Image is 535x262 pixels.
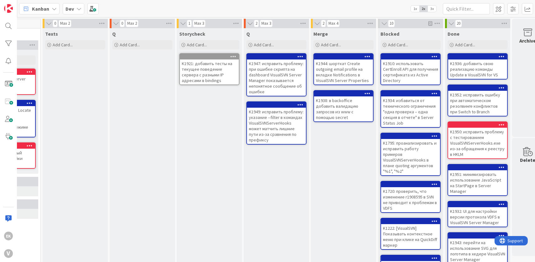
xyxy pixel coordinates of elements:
div: Max 2 [60,22,70,25]
a: K1944: шорткат Create outgoing email profile на вкладке Notifications в VisualSVN Server Properties [313,53,374,85]
div: K1952: исправить ошибку при автоматическом резолвинге конфликтов при Switch to Branch [448,85,507,116]
div: Max 4 [328,22,338,25]
span: Add Card... [388,42,408,48]
span: 2 [254,20,259,27]
div: Max 2 [127,22,137,25]
a: K1947: исправить проблему: при ошибке скрипта на dashboard VisualSVN Server Manager показывается ... [246,53,307,96]
div: K1910: использовать CertEnroll API для получения сертификата из Active Directory [381,59,440,85]
a: K1921: добавить тесты на текущее поведение сервера с разными IP адресами в bindings [179,53,239,85]
span: Q [246,31,250,37]
a: K1936: добавить свою реализацию команды Update в VisualSVN for VS [448,53,508,80]
div: Max 3 [194,22,204,25]
div: EK [4,232,13,240]
div: K1910: использовать CertEnroll API для получения сертификата из Active Directory [381,54,440,85]
span: Texts [45,31,58,37]
div: K1720: проверить, что изменение r1908595 в SVN не приводит к проблемам в VDFS [381,182,440,212]
div: K1934: избавиться от технического ограничения "одна проверка – одна секция в отчете" в Server Sta... [381,96,440,127]
a: K1720: проверить, что изменение r1908595 в SVN не приводит к проблемам в VDFS [380,181,441,213]
div: K1938: в backoffice добавить валидацию запросов из www с помощью secret [314,96,373,121]
span: Support [13,1,29,8]
span: 10 [388,20,395,27]
a: K1950: исправить проблему с тестированием VisualSVNServerHooks.exe из-за обращения к реестру в HKLM [448,121,508,159]
span: 2x [419,6,428,12]
span: 1 [187,20,192,27]
div: K1936: добавить свою реализацию команды Update в VisualSVN for VS [448,59,507,79]
span: 1x [411,6,419,12]
span: Q [112,31,116,37]
div: K1944: шорткат Create outgoing email profile на вкладке Notifications в VisualSVN Server Properties [314,59,373,85]
div: K1947: исправить проблему: при ошибке скрипта на dashboard VisualSVN Server Manager показывается ... [247,54,306,96]
div: K1947: исправить проблему: при ошибке скрипта на dashboard VisualSVN Server Manager показывается ... [247,59,306,96]
span: Add Card... [321,42,341,48]
span: Blocked [380,31,399,37]
span: 3x [428,6,436,12]
div: K1795: проанализировать и исправить работу примеров VisualSVNServerHooks в плане quoting аргумент... [381,133,440,175]
div: K1950: исправить проблему с тестированием VisualSVNServerHooks.exe из-за обращения к реестру в HKLM [448,128,507,158]
img: Visit kanbanzone.com [4,4,13,13]
div: K1932: UI для настройки версии протокола VDFS в VisualSVN Server Manager [448,202,507,227]
div: K1938: в backoffice добавить валидацию запросов из www с помощью secret [314,91,373,121]
div: K1950: исправить проблему с тестированием VisualSVNServerHooks.exe из-за обращения к реестру в HKLM [448,122,507,158]
span: Add Card... [53,42,73,48]
div: K1932: UI для настройки версии протокола VDFS в VisualSVN Server Manager [448,207,507,227]
div: K1921: добавить тесты на текущее поведение сервера с разными IP адресами в bindings [180,59,239,85]
div: K1949: исправить проблему: указание --filter в командах VisualSVNServerHooks может матчить лишние... [247,108,306,144]
span: 20 [455,20,462,27]
div: K1951: минимизировать использование JavaScript на StartPage в Server Manager [448,165,507,195]
a: K1934: избавиться от технического ограничения "одна проверка – одна секция в отчете" в Server Sta... [380,90,441,128]
div: K1936: добавить свою реализацию команды Update в VisualSVN for VS [448,54,507,79]
div: V [4,249,13,258]
span: Add Card... [120,42,140,48]
a: K1795: проанализировать и исправить работу примеров VisualSVNServerHooks в плане quoting аргумент... [380,133,441,176]
span: 0 [53,20,58,27]
a: K1949: исправить проблему: указание --filter в командах VisualSVNServerHooks может матчить лишние... [246,101,307,145]
a: K1910: использовать CertEnroll API для получения сертификата из Active Directory [380,53,441,85]
div: Max 3 [261,22,271,25]
div: K1921: добавить тесты на текущее поведение сервера с разными IP адресами в bindings [180,54,239,85]
span: Merge [313,31,328,37]
a: K1222: [VisualSVN] Показывать контекстное меню при клике на QuickDiff маркер [380,218,441,250]
div: K1795: проанализировать и исправить работу примеров VisualSVNServerHooks в плане quoting аргумент... [381,139,440,175]
span: 0 [120,20,125,27]
input: Quick Filter... [443,3,490,14]
span: Add Card... [455,42,475,48]
div: K1934: избавиться от технического ограничения "одна проверка – одна секция в отчете" в Server Sta... [381,91,440,127]
div: K1222: [VisualSVN] Показывать контекстное меню при клике на QuickDiff маркер [381,218,440,249]
b: Dev [66,6,74,12]
span: Add Card... [254,42,274,48]
div: K1944: шорткат Create outgoing email profile на вкладке Notifications в VisualSVN Server Properties [314,54,373,85]
a: K1952: исправить ошибку при автоматическом резолвинге конфликтов при Switch to Branch [448,85,508,116]
span: Done [448,31,459,37]
a: K1938: в backoffice добавить валидацию запросов из www с помощью secret [313,90,374,122]
span: Kanban [32,5,49,13]
a: K1932: UI для настройки версии протокола VDFS в VisualSVN Server Manager [448,201,508,227]
span: 2 [321,20,326,27]
div: K1951: минимизировать использование JavaScript на StartPage в Server Manager [448,170,507,195]
span: Add Card... [187,42,207,48]
div: K1222: [VisualSVN] Показывать контекстное меню при клике на QuickDiff маркер [381,224,440,249]
div: K1952: исправить ошибку при автоматическом резолвинге конфликтов при Switch to Branch [448,91,507,116]
a: K1951: минимизировать использование JavaScript на StartPage в Server Manager [448,164,508,196]
span: Storycheck [179,31,205,37]
div: K1949: исправить проблему: указание --filter в командах VisualSVNServerHooks может матчить лишние... [247,102,306,144]
div: K1720: проверить, что изменение r1908595 в SVN не приводит к проблемам в VDFS [381,187,440,212]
